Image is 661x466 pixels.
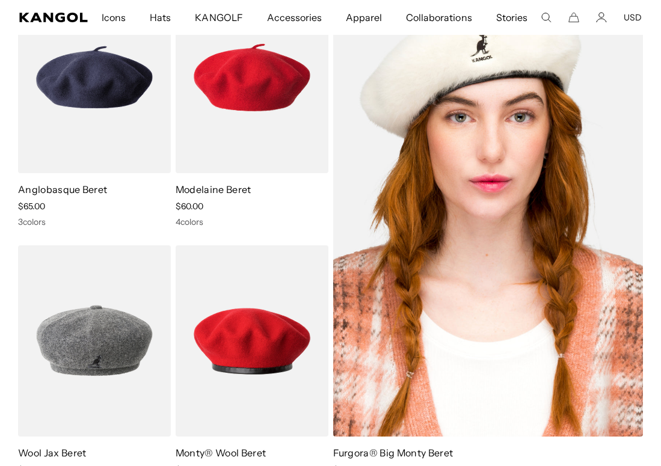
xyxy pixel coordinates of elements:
[176,183,251,195] a: Modelaine Beret
[176,447,266,459] a: Monty® Wool Beret
[18,447,86,459] a: Wool Jax Beret
[176,216,328,227] div: 4 colors
[596,12,607,23] a: Account
[624,12,642,23] button: USD
[18,201,45,212] span: $65.00
[18,245,171,437] img: Wool Jax Beret
[541,12,552,23] summary: Search here
[333,447,453,459] a: Furgora® Big Monty Beret
[19,13,88,22] a: Kangol
[18,216,171,227] div: 3 colors
[568,12,579,23] button: Cart
[176,245,328,437] img: Monty® Wool Beret
[18,183,107,195] a: Anglobasque Beret
[176,201,203,212] span: $60.00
